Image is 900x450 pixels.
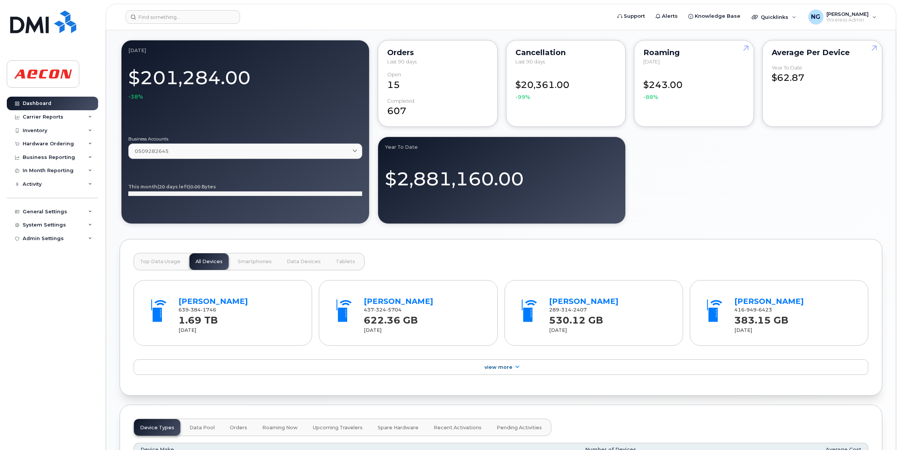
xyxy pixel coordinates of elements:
span: Wireless Admin [826,17,869,23]
a: 0509282645 [128,143,362,159]
div: Quicklinks [746,9,802,25]
div: 15 [387,72,488,91]
div: Year to Date [772,65,802,71]
div: completed [387,98,414,104]
span: 289 [549,307,587,313]
div: Open [387,72,401,77]
span: 5704 [386,307,402,313]
button: Data Devices [281,253,327,270]
span: 2407 [571,307,587,313]
div: [DATE] [364,327,484,334]
span: Alerts [662,12,678,20]
a: Support [612,9,650,24]
span: Upcoming Travelers [313,425,363,431]
span: 314 [559,307,571,313]
span: Roaming Now [262,425,298,431]
span: Recent Activations [434,425,482,431]
div: 607 [387,98,488,118]
tspan: 0.00 Bytes [190,184,216,190]
strong: 1.69 TB [178,310,218,326]
a: [PERSON_NAME] [734,297,804,306]
span: NG [811,12,820,22]
span: -38% [128,93,143,100]
span: 437 [364,307,402,313]
div: Year to Date [385,144,619,150]
div: $62.87 [772,65,873,85]
span: Spare Hardware [378,425,418,431]
span: View More [485,364,512,370]
span: [PERSON_NAME] [826,11,869,17]
input: Find something... [126,10,240,24]
span: Support [624,12,645,20]
span: 324 [374,307,386,313]
div: Orders [387,49,488,55]
span: -88% [643,93,658,101]
div: August 2025 [128,47,362,53]
div: [DATE] [734,327,854,334]
a: [PERSON_NAME] [178,297,248,306]
a: Knowledge Base [683,9,746,24]
div: Roaming [643,49,745,55]
button: Smartphones [232,253,278,270]
span: 0509282645 [135,148,169,155]
strong: 383.15 GB [734,310,788,326]
div: $2,881,160.00 [385,159,619,192]
span: 949 [745,307,757,313]
span: 384 [189,307,201,313]
span: Knowledge Base [695,12,740,20]
tspan: This month [128,184,157,190]
strong: 530.12 GB [549,310,603,326]
a: View More [134,359,868,375]
span: [DATE] [643,59,660,65]
span: 639 [178,307,216,313]
a: Alerts [650,9,683,24]
span: Orders [230,425,247,431]
span: Data Devices [287,259,321,265]
span: -99% [515,93,530,101]
div: Cancellation [515,49,617,55]
span: Smartphones [238,259,272,265]
a: [PERSON_NAME] [364,297,433,306]
div: $243.00 [643,72,745,101]
span: Quicklinks [761,14,788,20]
span: Tablets [336,259,355,265]
label: Business Accounts [128,137,362,141]
div: Nicole Guida [803,9,882,25]
div: [DATE] [549,327,669,334]
span: Pending Activities [497,425,542,431]
span: Top Data Usage [140,259,180,265]
strong: 622.36 GB [364,310,418,326]
span: 1746 [201,307,216,313]
div: [DATE] [178,327,298,334]
span: 416 [734,307,772,313]
div: $201,284.00 [128,63,362,100]
div: $20,361.00 [515,72,617,101]
button: Top Data Usage [134,253,186,270]
span: Last 90 days [387,59,417,65]
tspan: (20 days left) [157,184,190,190]
span: Data Pool [189,425,215,431]
span: 6423 [757,307,772,313]
span: Last 90 days [515,59,545,65]
a: [PERSON_NAME] [549,297,618,306]
div: Average per Device [772,49,873,55]
button: Tablets [330,253,361,270]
